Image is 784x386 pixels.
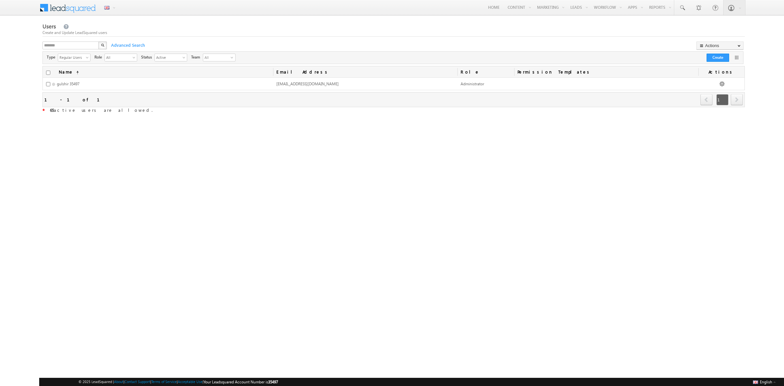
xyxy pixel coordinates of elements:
div: Create and Update LeadSquared users [42,30,745,36]
a: Terms of Service [151,379,177,384]
span: gulshir 35497 [57,81,79,86]
span: Role [94,54,105,60]
span: Type [47,54,58,60]
span: Team [191,54,203,60]
span: (sorted ascending) [73,70,79,75]
a: Email Address [273,66,457,77]
strong: 65 [50,107,54,113]
span: Advanced Search [108,42,147,48]
span: select [133,56,138,59]
span: select [183,56,188,59]
span: English [760,379,772,384]
span: prev [700,94,712,105]
div: 1 - 1 of 1 [44,96,107,103]
span: All [105,54,132,60]
a: Acceptable Use [178,379,203,384]
span: Active [155,54,182,60]
span: Status [141,54,155,60]
a: Contact Support [124,379,150,384]
span: next [731,94,743,105]
span: Users [42,23,56,30]
span: Regular Users [58,54,85,60]
span: Your Leadsquared Account Number is [204,379,278,384]
span: active users are allowed. [45,107,153,113]
span: © 2025 LeadSquared | | | | | [78,379,278,385]
a: prev [700,95,713,105]
img: Search [101,43,104,47]
span: Permission Templates [514,66,698,77]
a: next [731,95,743,105]
a: Role [457,66,514,77]
button: Actions [696,42,743,50]
span: 35497 [268,379,278,384]
span: All [203,54,229,61]
a: Name [56,66,82,77]
span: Actions [698,66,744,77]
button: English [751,378,777,386]
span: Administrator [461,81,484,86]
button: Create [707,54,729,62]
a: About [114,379,123,384]
span: [EMAIL_ADDRESS][DOMAIN_NAME] [276,81,339,86]
span: 1 [716,94,728,105]
span: select [86,56,91,59]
